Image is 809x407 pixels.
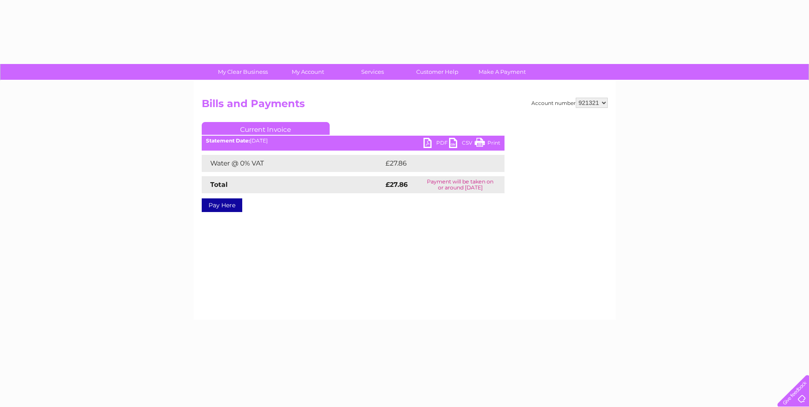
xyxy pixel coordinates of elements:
[202,155,383,172] td: Water @ 0% VAT
[386,180,408,189] strong: £27.86
[337,64,408,80] a: Services
[208,64,278,80] a: My Clear Business
[383,155,487,172] td: £27.86
[273,64,343,80] a: My Account
[449,138,475,150] a: CSV
[423,138,449,150] a: PDF
[202,198,242,212] a: Pay Here
[402,64,473,80] a: Customer Help
[206,137,250,144] b: Statement Date:
[202,138,505,144] div: [DATE]
[210,180,228,189] strong: Total
[416,176,505,193] td: Payment will be taken on or around [DATE]
[531,98,608,108] div: Account number
[467,64,537,80] a: Make A Payment
[202,98,608,114] h2: Bills and Payments
[475,138,500,150] a: Print
[202,122,330,135] a: Current Invoice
